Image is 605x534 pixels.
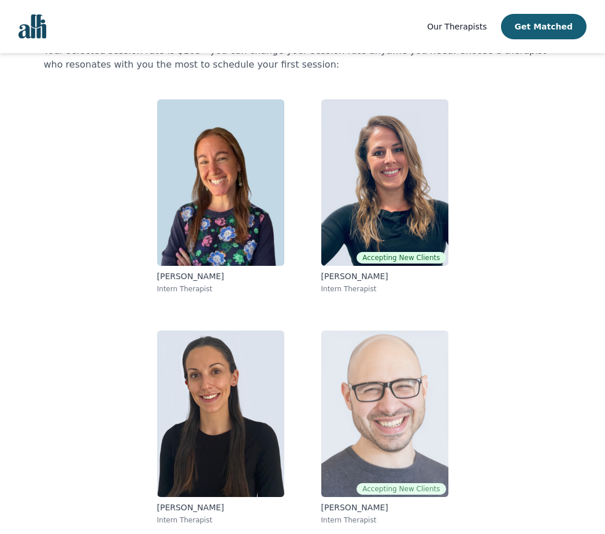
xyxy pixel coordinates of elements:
[427,22,487,31] span: Our Therapists
[321,331,448,497] img: Mendy Bisk
[321,284,448,294] p: Intern Therapist
[357,483,446,495] span: Accepting New Clients
[312,321,458,534] a: Mendy BiskAccepting New Clients[PERSON_NAME]Intern Therapist
[157,270,284,282] p: [PERSON_NAME]
[321,270,448,282] p: [PERSON_NAME]
[157,502,284,513] p: [PERSON_NAME]
[321,502,448,513] p: [PERSON_NAME]
[427,20,487,34] a: Our Therapists
[157,331,284,497] img: Leeann Sill
[157,284,284,294] p: Intern Therapist
[148,321,294,534] a: Leeann Sill[PERSON_NAME]Intern Therapist
[501,14,587,39] button: Get Matched
[157,516,284,525] p: Intern Therapist
[312,90,458,303] a: Rachel BickleyAccepting New Clients[PERSON_NAME]Intern Therapist
[44,44,562,72] p: Your selected session rate is $105 - you can change your session rate anytime you need. Choose a ...
[18,14,46,39] img: alli logo
[321,516,448,525] p: Intern Therapist
[357,252,446,264] span: Accepting New Clients
[157,99,284,266] img: Naomi Tessler
[148,90,294,303] a: Naomi Tessler[PERSON_NAME]Intern Therapist
[321,99,448,266] img: Rachel Bickley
